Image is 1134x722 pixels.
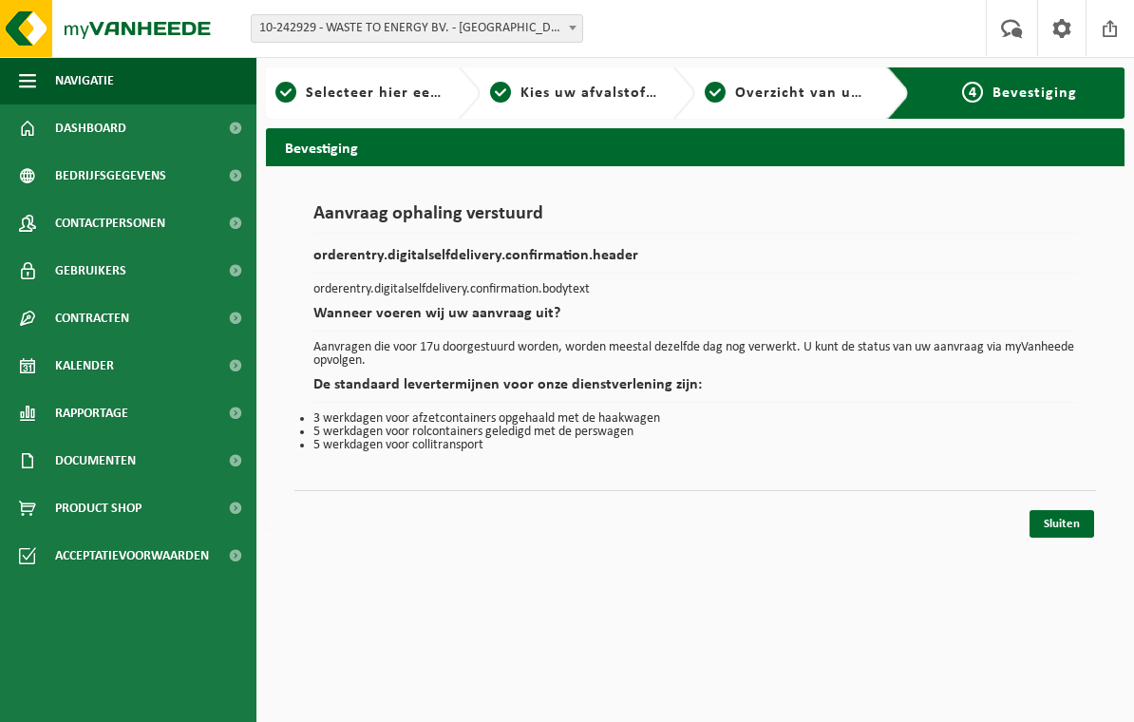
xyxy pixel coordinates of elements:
span: Contactpersonen [55,199,165,247]
span: Kies uw afvalstoffen en recipiënten [520,85,782,101]
a: Sluiten [1030,510,1094,538]
span: Dashboard [55,104,126,152]
span: 2 [490,82,511,103]
h1: Aanvraag ophaling verstuurd [313,204,1077,234]
li: 3 werkdagen voor afzetcontainers opgehaald met de haakwagen [313,412,1077,426]
span: Bevestiging [992,85,1077,101]
span: Selecteer hier een vestiging [306,85,511,101]
span: Bedrijfsgegevens [55,152,166,199]
h2: Wanneer voeren wij uw aanvraag uit? [313,306,1077,332]
h2: Bevestiging [266,128,1125,165]
span: 3 [705,82,726,103]
a: 1Selecteer hier een vestiging [275,82,443,104]
a: 3Overzicht van uw aanvraag [705,82,872,104]
p: Aanvragen die voor 17u doorgestuurd worden, worden meestal dezelfde dag nog verwerkt. U kunt de s... [313,341,1077,368]
span: Product Shop [55,484,142,532]
p: orderentry.digitalselfdelivery.confirmation.bodytext [313,283,1077,296]
span: Kalender [55,342,114,389]
span: 10-242929 - WASTE TO ENERGY BV. - NIJKERK [252,15,582,42]
span: Rapportage [55,389,128,437]
li: 5 werkdagen voor rolcontainers geledigd met de perswagen [313,426,1077,439]
span: 4 [962,82,983,103]
span: Documenten [55,437,136,484]
span: Gebruikers [55,247,126,294]
span: Acceptatievoorwaarden [55,532,209,579]
span: 10-242929 - WASTE TO ENERGY BV. - NIJKERK [251,14,583,43]
a: 2Kies uw afvalstoffen en recipiënten [490,82,657,104]
span: Contracten [55,294,129,342]
span: Overzicht van uw aanvraag [735,85,936,101]
li: 5 werkdagen voor collitransport [313,439,1077,452]
span: 1 [275,82,296,103]
h2: De standaard levertermijnen voor onze dienstverlening zijn: [313,377,1077,403]
span: Navigatie [55,57,114,104]
h2: orderentry.digitalselfdelivery.confirmation.header [313,248,1077,274]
